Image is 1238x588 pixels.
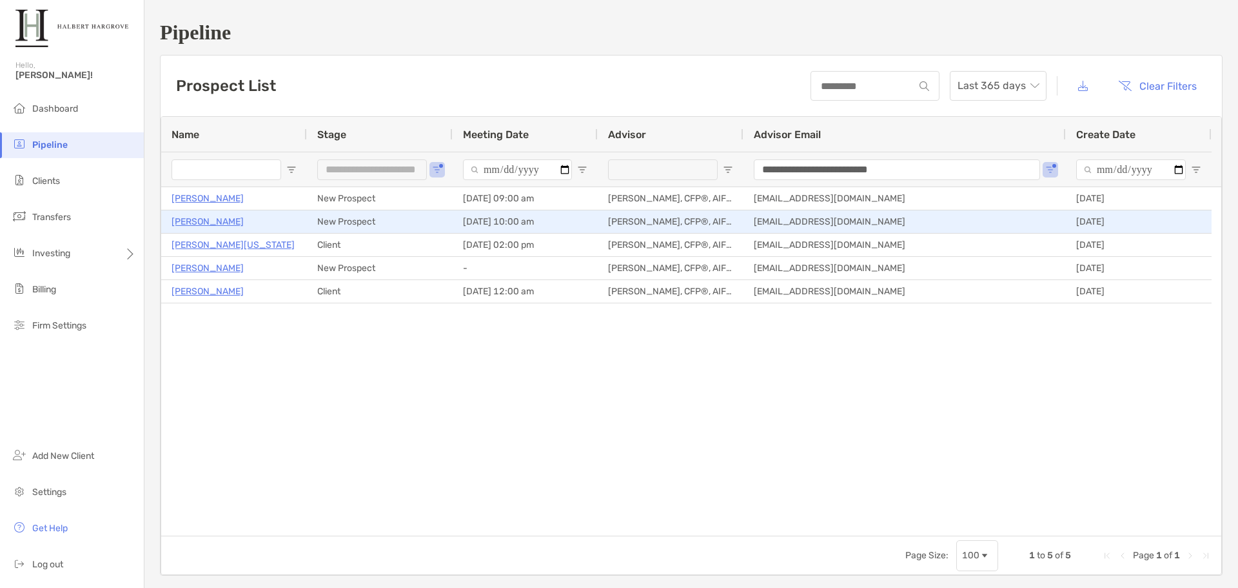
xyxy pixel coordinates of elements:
button: Open Filter Menu [723,165,733,175]
span: of [1055,550,1063,561]
img: clients icon [12,172,27,188]
div: [DATE] 12:00 am [453,280,598,303]
span: Investing [32,248,70,259]
div: - [453,257,598,279]
img: settings icon [12,483,27,499]
div: 100 [962,550,979,561]
img: billing icon [12,281,27,296]
input: Name Filter Input [172,159,281,180]
span: Create Date [1076,128,1135,141]
div: First Page [1102,551,1112,561]
div: [DATE] [1066,210,1212,233]
button: Open Filter Menu [432,165,442,175]
div: [EMAIL_ADDRESS][DOMAIN_NAME] [743,210,1066,233]
span: Dashboard [32,103,78,114]
h3: Prospect List [176,77,276,95]
span: Settings [32,487,66,498]
span: 5 [1065,550,1071,561]
span: Meeting Date [463,128,529,141]
div: [DATE] [1066,257,1212,279]
input: Advisor Email Filter Input [754,159,1040,180]
div: [PERSON_NAME], CFP®, AIF® [598,280,743,303]
span: Last 365 days [958,72,1039,100]
img: firm-settings icon [12,317,27,332]
span: Firm Settings [32,320,86,331]
div: Client [307,280,453,303]
button: Open Filter Menu [1191,165,1201,175]
div: New Prospect [307,187,453,210]
div: Client [307,234,453,256]
div: Last Page [1201,551,1211,561]
span: Stage [317,128,346,141]
span: Log out [32,559,63,570]
div: [EMAIL_ADDRESS][DOMAIN_NAME] [743,280,1066,303]
button: Clear Filters [1108,72,1206,100]
div: [EMAIL_ADDRESS][DOMAIN_NAME] [743,257,1066,279]
span: 1 [1156,550,1162,561]
div: [PERSON_NAME], CFP®, AIF® [598,257,743,279]
div: Page Size [956,540,998,571]
a: [PERSON_NAME][US_STATE] [172,237,295,253]
span: 5 [1047,550,1053,561]
div: New Prospect [307,210,453,233]
div: [PERSON_NAME], CFP®, AIF® [598,210,743,233]
a: [PERSON_NAME] [172,260,244,276]
span: [PERSON_NAME]! [15,70,136,81]
div: [DATE] [1066,234,1212,256]
input: Create Date Filter Input [1076,159,1186,180]
a: [PERSON_NAME] [172,190,244,207]
span: Clients [32,176,60,187]
div: [DATE] [1066,280,1212,303]
input: Meeting Date Filter Input [463,159,572,180]
img: add_new_client icon [12,447,27,463]
span: 1 [1174,550,1180,561]
div: Next Page [1185,551,1195,561]
img: dashboard icon [12,100,27,116]
div: [DATE] 02:00 pm [453,234,598,256]
span: Name [172,128,199,141]
div: [DATE] 10:00 am [453,210,598,233]
span: Transfers [32,212,71,223]
button: Open Filter Menu [1045,165,1056,175]
div: [DATE] 09:00 am [453,187,598,210]
span: 1 [1029,550,1035,561]
div: Previous Page [1117,551,1128,561]
div: Page Size: [905,550,948,561]
a: [PERSON_NAME] [172,214,244,230]
img: get-help icon [12,520,27,535]
div: [EMAIL_ADDRESS][DOMAIN_NAME] [743,234,1066,256]
div: [PERSON_NAME], CFP®, AIF® [598,234,743,256]
span: Pipeline [32,139,68,150]
a: [PERSON_NAME] [172,283,244,299]
img: investing icon [12,245,27,260]
span: Get Help [32,523,68,534]
span: Advisor Email [754,128,821,141]
span: Page [1133,550,1154,561]
img: transfers icon [12,208,27,224]
h1: Pipeline [160,21,1223,45]
span: to [1037,550,1045,561]
button: Open Filter Menu [577,165,587,175]
span: of [1164,550,1172,561]
button: Open Filter Menu [286,165,297,175]
div: [PERSON_NAME], CFP®, AIF® [598,187,743,210]
div: [EMAIL_ADDRESS][DOMAIN_NAME] [743,187,1066,210]
img: logout icon [12,556,27,571]
img: pipeline icon [12,136,27,152]
span: Add New Client [32,451,94,461]
div: [DATE] [1066,187,1212,210]
img: Zoe Logo [15,5,128,52]
span: Advisor [608,128,646,141]
img: input icon [919,81,929,91]
span: Billing [32,284,56,295]
div: New Prospect [307,257,453,279]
